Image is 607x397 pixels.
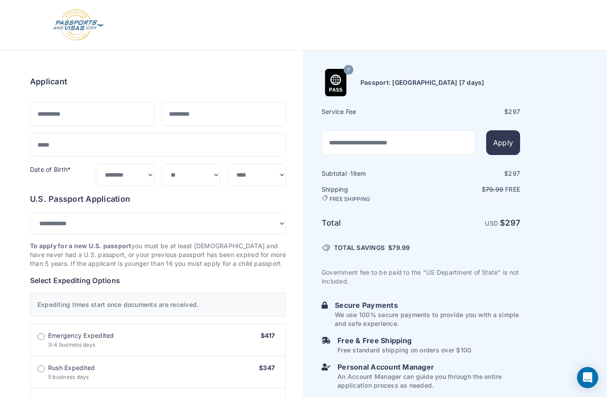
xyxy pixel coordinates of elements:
span: 5 business days [48,374,89,380]
span: 79.99 [392,244,410,251]
h6: U.S. Passport Application [30,193,286,205]
span: 7 [347,64,350,76]
span: Emergency Expedited [48,331,114,340]
img: Product Name [322,69,349,96]
button: Apply [486,130,520,155]
h6: Total [322,217,420,229]
span: 297 [508,170,520,177]
h6: Shipping [322,185,420,203]
label: Date of Birth* [30,166,71,173]
span: 79.99 [486,185,503,193]
div: Open Intercom Messenger [577,367,598,388]
span: $ [388,243,410,252]
strong: $ [500,218,520,227]
span: $417 [261,332,275,339]
p: An Account Manager can guide you through the entire application process as needed. [337,372,520,390]
h6: Secure Payments [335,300,520,310]
h6: Personal Account Manager [337,362,520,372]
div: $ [422,169,520,178]
p: We use 100% secure payments to provide you with a simple and safe experience. [335,310,520,328]
h6: Service Fee [322,107,420,116]
h6: Applicant [30,76,67,88]
strong: To apply for a new U.S. passport [30,242,131,250]
h6: Free & Free Shipping [337,335,473,346]
span: Free [505,185,520,193]
h6: Passport: [GEOGRAPHIC_DATA] [7 days] [360,78,484,87]
span: TOTAL SAVINGS [334,243,385,252]
span: 297 [508,108,520,115]
h6: Subtotal · item [322,169,420,178]
span: $347 [259,364,275,371]
p: you must be at least [DEMOGRAPHIC_DATA] and have never had a U.S. passport, or your previous pass... [30,242,286,268]
h6: Select Expediting Options [30,275,286,286]
p: Government fee to be paid to the "US Department of State" is not included. [322,268,520,286]
span: FREE SHIPPING [330,196,370,203]
p: Free standard shipping on orders over $100. [337,346,473,355]
img: Logo [52,9,105,42]
span: 297 [505,218,520,227]
div: Expediting times start once documents are received. [30,293,286,317]
p: $ [422,185,520,194]
span: 3-4 business days [48,341,95,348]
span: 1 [350,170,353,177]
span: USD [485,219,498,227]
span: Rush Expedited [48,363,95,372]
div: $ [422,107,520,116]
